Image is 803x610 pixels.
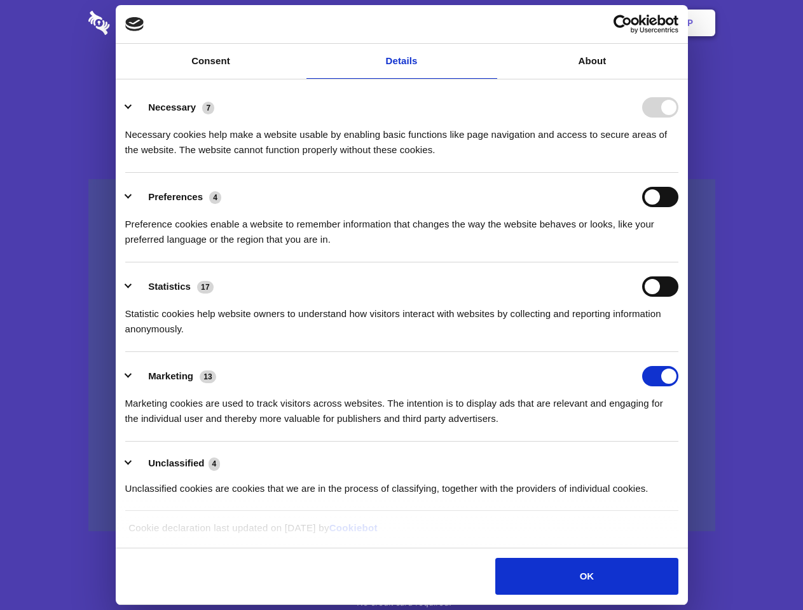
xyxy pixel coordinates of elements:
iframe: Drift Widget Chat Controller [739,546,788,595]
div: Unclassified cookies are cookies that we are in the process of classifying, together with the pro... [125,471,678,496]
span: 4 [209,457,221,470]
a: Contact [516,3,574,43]
div: Statistic cookies help website owners to understand how visitors interact with websites by collec... [125,297,678,337]
span: 17 [197,281,214,294]
div: Cookie declaration last updated on [DATE] by [119,520,684,545]
h4: Auto-redaction of sensitive data, encrypted data sharing and self-destructing private chats. Shar... [88,116,715,158]
a: Wistia video thumbnail [88,179,715,532]
img: logo-wordmark-white-trans-d4663122ce5f474addd5e946df7df03e33cb6a1c49d2221995e7729f52c070b2.svg [88,11,197,35]
img: logo [125,17,144,31]
label: Preferences [148,191,203,202]
label: Necessary [148,102,196,112]
a: Usercentrics Cookiebot - opens in a new window [567,15,678,34]
h1: Eliminate Slack Data Loss. [88,57,715,103]
button: Statistics (17) [125,276,222,297]
div: Marketing cookies are used to track visitors across websites. The intention is to display ads tha... [125,386,678,426]
button: Marketing (13) [125,366,224,386]
button: OK [495,558,678,595]
span: 4 [209,191,221,204]
button: Necessary (7) [125,97,223,118]
a: Consent [116,44,306,79]
button: Unclassified (4) [125,456,228,471]
a: Pricing [373,3,429,43]
span: 13 [200,370,216,383]
div: Preference cookies enable a website to remember information that changes the way the website beha... [125,207,678,247]
a: Login [577,3,632,43]
label: Statistics [148,281,191,292]
a: About [497,44,688,79]
a: Cookiebot [329,522,378,533]
button: Preferences (4) [125,187,230,207]
label: Marketing [148,370,193,381]
a: Details [306,44,497,79]
div: Necessary cookies help make a website usable by enabling basic functions like page navigation and... [125,118,678,158]
span: 7 [202,102,214,114]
